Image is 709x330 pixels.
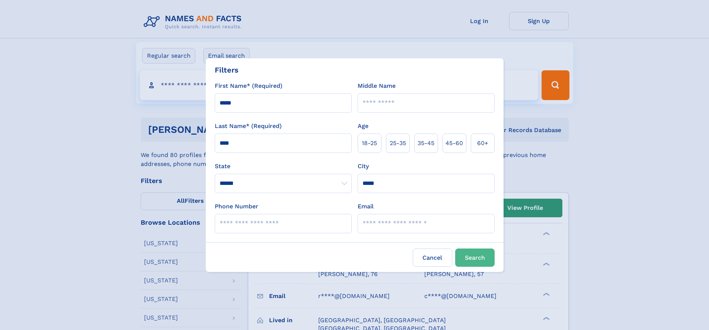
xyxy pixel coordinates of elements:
[413,249,452,267] label: Cancel
[215,64,239,76] div: Filters
[358,122,368,131] label: Age
[358,202,374,211] label: Email
[445,139,463,148] span: 45‑60
[418,139,434,148] span: 35‑45
[455,249,495,267] button: Search
[215,81,282,90] label: First Name* (Required)
[215,122,282,131] label: Last Name* (Required)
[358,81,396,90] label: Middle Name
[390,139,406,148] span: 25‑35
[215,162,352,171] label: State
[362,139,377,148] span: 18‑25
[215,202,258,211] label: Phone Number
[477,139,488,148] span: 60+
[358,162,369,171] label: City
